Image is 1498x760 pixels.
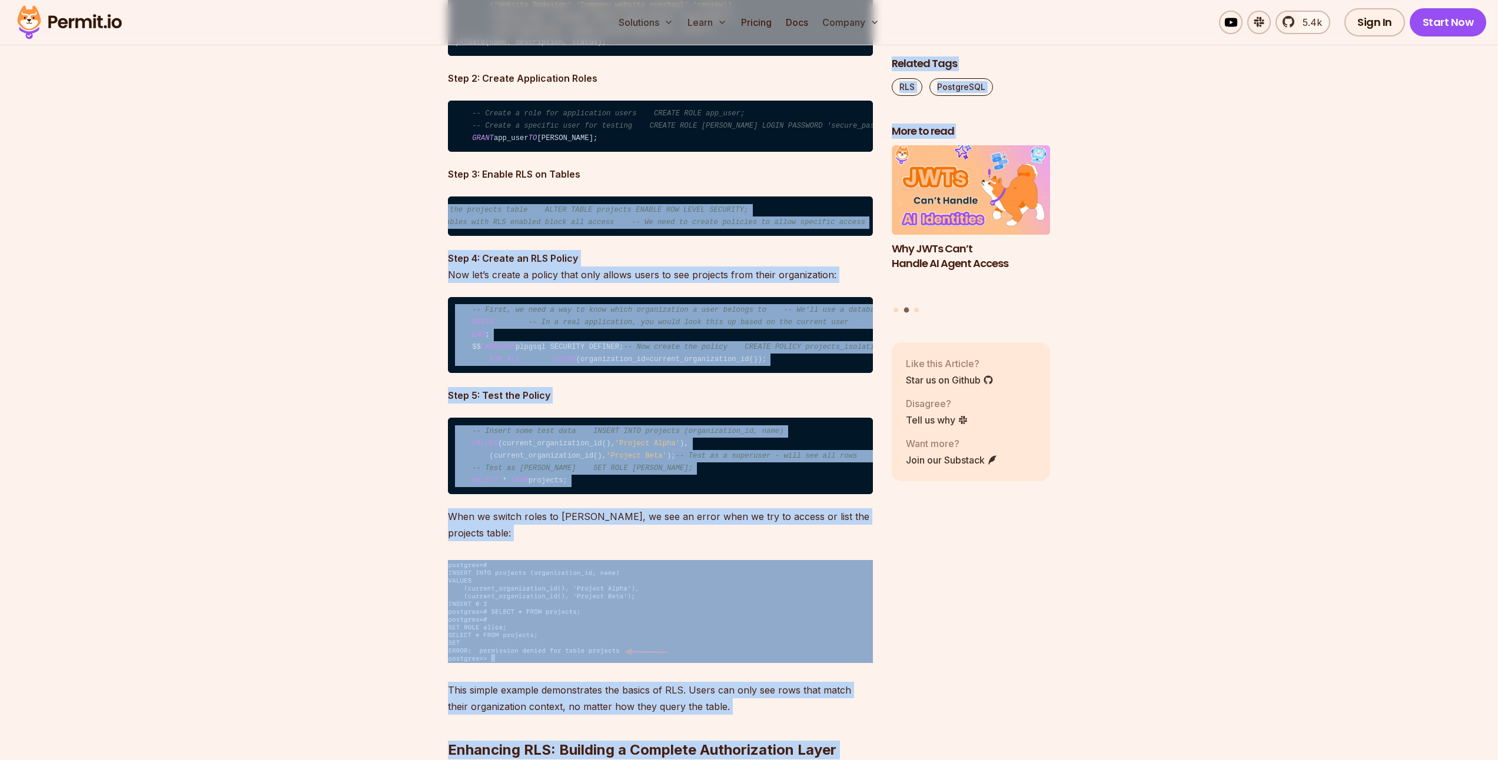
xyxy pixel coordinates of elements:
[376,218,865,226] span: -- By default, tables with RLS enabled block all access -- We need to create policies to allow sp...
[472,122,905,130] span: -- Create a specific user for testing CREATE ROLE [PERSON_NAME] LOGIN PASSWORD 'secure_password';
[472,306,1385,314] span: -- First, we need a way to know which organization a user belongs to -- We'll use a database func...
[529,134,537,142] span: TO
[472,331,485,339] span: END
[894,308,898,312] button: Go to slide 1
[448,418,873,494] code: (current_organization_id(), ), (current_organization_id(), ); projects;
[490,355,503,364] span: FOR
[892,56,1051,71] h2: Related Tags
[507,355,520,364] span: ALL
[448,682,873,715] p: This simple example demonstrates the basics of RLS. Users can only see rows that match their orga...
[906,373,994,387] a: Star us on Github
[683,11,732,34] button: Learn
[448,252,578,264] strong: Step 4: Create an RLS Policy
[448,389,550,401] strong: Step 5: Test the Policy
[472,476,498,485] span: SELECT
[892,242,1051,271] h3: Why JWTs Can’t Handle AI Agent Access
[906,396,968,411] p: Disagree?
[929,78,993,96] a: PostgreSQL
[376,206,748,214] span: -- Enable RLS on the projects table ALTER TABLE projects ENABLE ROW LEVEL SECURITY;
[472,464,693,472] span: -- Test as [PERSON_NAME] SET ROLE [PERSON_NAME];
[623,343,965,351] span: -- Now create the policy CREATE POLICY projects_isolation_policy ON projects
[892,146,1051,315] div: Posts
[448,101,873,152] code: app_user [PERSON_NAME];
[472,318,494,326] span: BEGIN
[459,38,468,46] span: AS
[448,508,873,541] p: When we switch roles to [PERSON_NAME], we see an error when we try to access or list the projects...
[448,72,597,84] strong: Step 2: Create Application Roles
[645,355,649,364] span: =
[736,11,776,34] a: Pricing
[472,439,498,448] span: VALUES
[1276,11,1330,34] a: 5.4k
[614,11,678,34] button: Solutions
[448,560,873,663] img: image.png
[892,146,1051,301] li: 2 of 3
[1296,15,1322,29] span: 5.4k
[448,168,580,180] strong: Step 3: Enable RLS on Tables
[892,146,1051,235] img: Why JWTs Can’t Handle AI Agent Access
[448,250,873,283] p: Now let’s create a policy that only allows users to see projects from their organization:
[554,355,576,364] span: USING
[448,297,873,374] code: ; $$ plpgsql SECURITY DEFINER; (organization_id current_organization_id());
[892,78,922,96] a: RLS
[472,109,745,118] span: -- Create a role for application users CREATE ROLE app_user;
[914,308,919,312] button: Go to slide 3
[892,146,1051,301] a: Why JWTs Can’t Handle AI Agent AccessWhy JWTs Can’t Handle AI Agent Access
[1344,8,1405,36] a: Sign In
[12,2,127,42] img: Permit logo
[606,452,667,460] span: 'Project Beta'
[615,439,680,448] span: 'Project Alpha'
[906,356,994,371] p: Like this Article?
[818,11,884,34] button: Company
[448,694,873,759] h2: Enhancing RLS: Building a Complete Authorization Layer
[906,436,998,451] p: Want more?
[892,124,1051,139] h2: More to read
[1410,8,1487,36] a: Start Now
[511,476,528,485] span: FROM
[904,308,909,313] button: Go to slide 2
[906,413,968,427] a: Tell us why
[676,452,974,460] span: -- Test as a superuser - will see all rows SELECT * FROM projects;
[472,134,494,142] span: GRANT
[481,343,516,351] span: LANGUAGE
[781,11,813,34] a: Docs
[906,453,998,467] a: Join our Substack
[472,427,783,435] span: -- Insert some test data INSERT INTO projects (organization_id, name)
